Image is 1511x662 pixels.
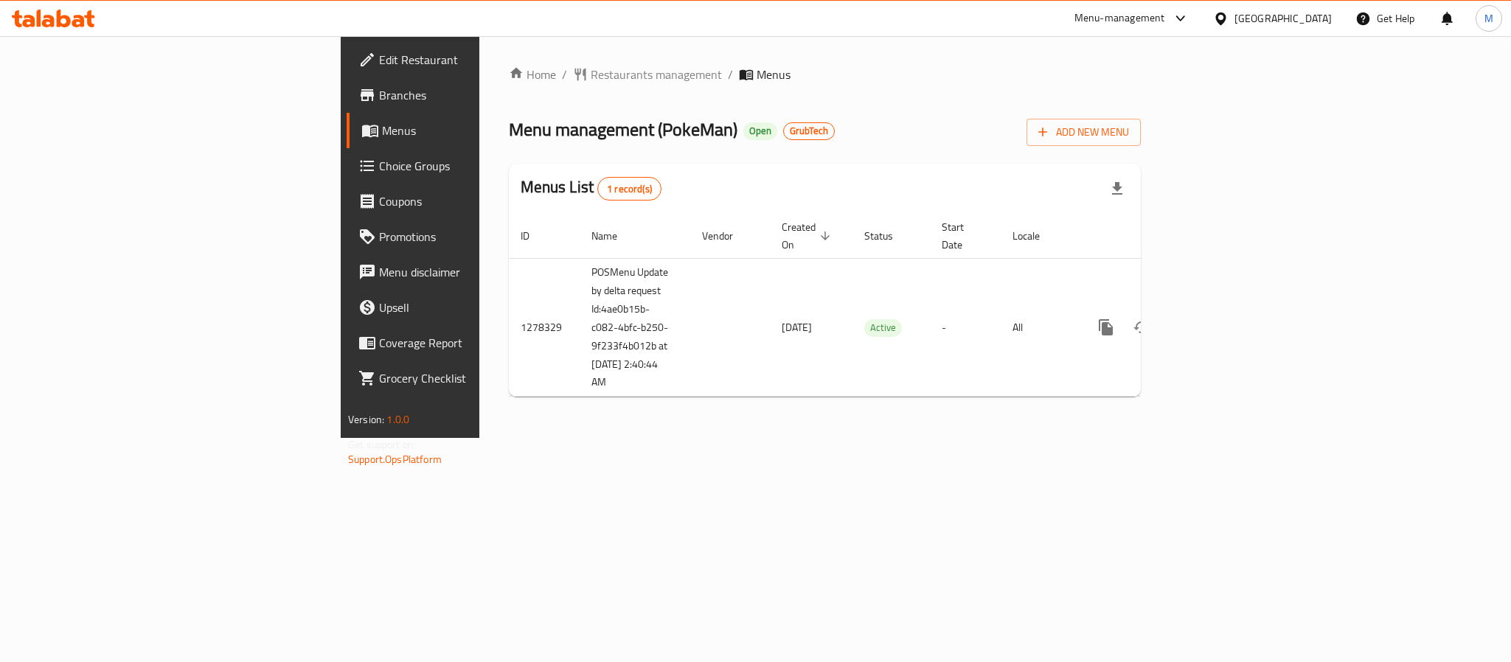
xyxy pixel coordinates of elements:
[1234,10,1332,27] div: [GEOGRAPHIC_DATA]
[942,218,983,254] span: Start Date
[347,219,593,254] a: Promotions
[757,66,791,83] span: Menus
[1038,123,1129,142] span: Add New Menu
[347,77,593,113] a: Branches
[347,290,593,325] a: Upsell
[728,66,733,83] li: /
[864,319,902,336] span: Active
[591,66,722,83] span: Restaurants management
[1100,171,1135,206] div: Export file
[597,177,661,201] div: Total records count
[347,148,593,184] a: Choice Groups
[347,184,593,219] a: Coupons
[1027,119,1141,146] button: Add New Menu
[509,113,737,146] span: Menu management ( PokeMan )
[386,410,409,429] span: 1.0.0
[379,192,581,210] span: Coupons
[509,66,1141,83] nav: breadcrumb
[591,227,636,245] span: Name
[521,227,549,245] span: ID
[598,182,661,196] span: 1 record(s)
[521,176,661,201] h2: Menus List
[382,122,581,139] span: Menus
[379,299,581,316] span: Upsell
[1484,10,1493,27] span: M
[784,125,834,137] span: GrubTech
[379,228,581,245] span: Promotions
[743,125,777,137] span: Open
[347,254,593,290] a: Menu disclaimer
[379,263,581,281] span: Menu disclaimer
[782,218,835,254] span: Created On
[1012,227,1059,245] span: Locale
[1001,258,1077,397] td: All
[347,42,593,77] a: Edit Restaurant
[1074,10,1165,27] div: Menu-management
[379,86,581,104] span: Branches
[379,157,581,175] span: Choice Groups
[347,325,593,360] a: Coverage Report
[379,51,581,69] span: Edit Restaurant
[347,113,593,148] a: Menus
[379,369,581,387] span: Grocery Checklist
[348,410,384,429] span: Version:
[743,122,777,140] div: Open
[347,360,593,396] a: Grocery Checklist
[580,258,690,397] td: POSMenu Update by delta request Id:4ae0b15b-c082-4bfc-b250-9f233f4b012b at [DATE] 2:40:44 AM
[782,318,812,337] span: [DATE]
[864,227,912,245] span: Status
[1088,310,1124,345] button: more
[1077,214,1242,259] th: Actions
[702,227,752,245] span: Vendor
[379,334,581,352] span: Coverage Report
[509,214,1242,397] table: enhanced table
[348,435,416,454] span: Get support on:
[930,258,1001,397] td: -
[573,66,722,83] a: Restaurants management
[864,319,902,337] div: Active
[1124,310,1159,345] button: Change Status
[348,450,442,469] a: Support.OpsPlatform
